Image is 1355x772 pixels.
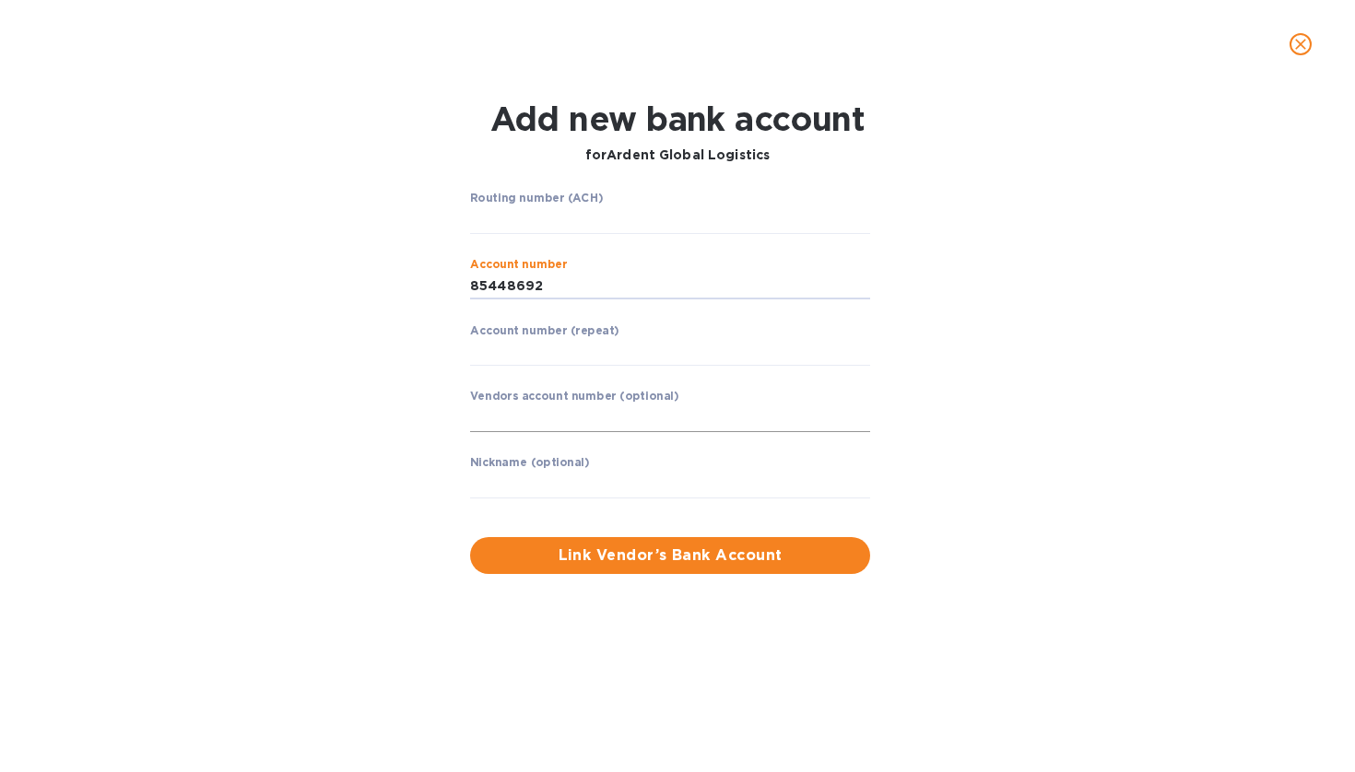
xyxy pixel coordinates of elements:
button: Link Vendor’s Bank Account [470,537,870,574]
label: Nickname (optional) [470,458,590,469]
b: for Ardent Global Logistics [585,147,770,162]
label: Account number (repeat) [470,325,619,336]
h1: Add new bank account [490,99,866,138]
label: Account number [470,259,567,270]
label: Routing number (ACH) [470,193,603,204]
span: Link Vendor’s Bank Account [485,544,855,567]
label: Vendors account number (optional) [470,392,678,403]
button: close [1278,22,1323,66]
